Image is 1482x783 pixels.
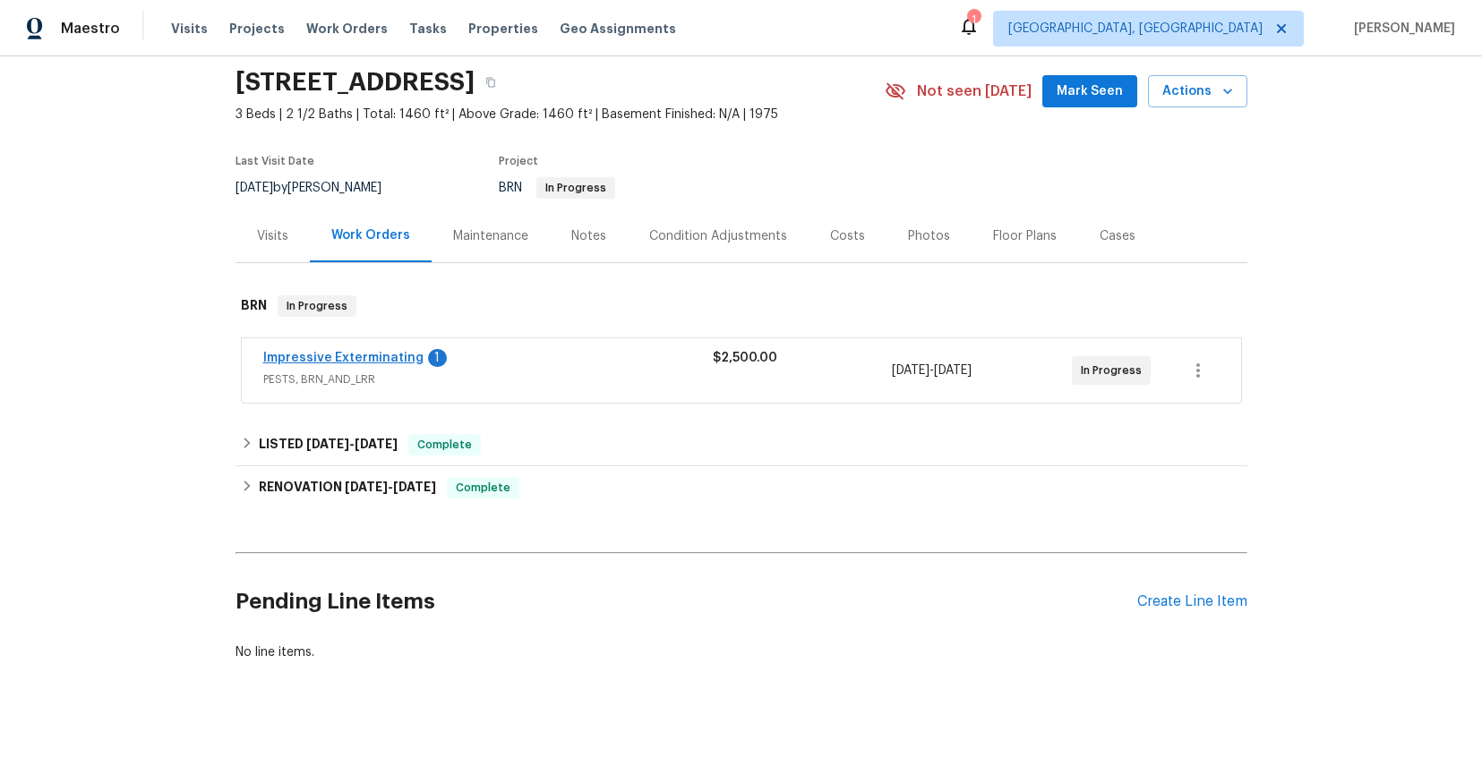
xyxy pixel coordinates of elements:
[259,434,398,455] h6: LISTED
[934,364,972,377] span: [DATE]
[713,352,777,364] span: $2,500.00
[236,73,475,91] h2: [STREET_ADDRESS]
[306,438,349,450] span: [DATE]
[1008,20,1263,38] span: [GEOGRAPHIC_DATA], [GEOGRAPHIC_DATA]
[236,423,1247,466] div: LISTED [DATE]-[DATE]Complete
[1081,362,1149,379] span: In Progress
[279,297,355,315] span: In Progress
[1100,227,1135,245] div: Cases
[908,227,950,245] div: Photos
[306,438,398,450] span: -
[236,106,885,123] span: 3 Beds | 2 1/2 Baths | Total: 1460 ft² | Above Grade: 1460 ft² | Basement Finished: N/A | 1975
[892,364,929,377] span: [DATE]
[263,370,713,388] span: PESTS, BRN_AND_LRR
[236,643,1247,661] div: No line items.
[917,82,1032,100] span: Not seen [DATE]
[1148,75,1247,108] button: Actions
[538,183,613,193] span: In Progress
[1347,20,1455,38] span: [PERSON_NAME]
[1162,81,1233,103] span: Actions
[499,182,615,194] span: BRN
[236,560,1137,643] h2: Pending Line Items
[171,20,208,38] span: Visits
[1042,75,1137,108] button: Mark Seen
[331,226,410,244] div: Work Orders
[236,466,1247,509] div: RENOVATION [DATE]-[DATE]Complete
[499,156,538,166] span: Project
[241,295,267,317] h6: BRN
[236,177,403,199] div: by [PERSON_NAME]
[571,227,606,245] div: Notes
[229,20,285,38] span: Projects
[263,352,424,364] a: Impressive Exterminating
[393,481,436,493] span: [DATE]
[449,479,518,497] span: Complete
[236,182,273,194] span: [DATE]
[61,20,120,38] span: Maestro
[453,227,528,245] div: Maintenance
[475,66,507,98] button: Copy Address
[345,481,388,493] span: [DATE]
[468,20,538,38] span: Properties
[649,227,787,245] div: Condition Adjustments
[409,22,447,35] span: Tasks
[892,362,972,379] span: -
[257,227,288,245] div: Visits
[830,227,865,245] div: Costs
[345,481,436,493] span: -
[428,349,447,367] div: 1
[1137,593,1247,610] div: Create Line Item
[259,477,436,498] h6: RENOVATION
[306,20,388,38] span: Work Orders
[1057,81,1123,103] span: Mark Seen
[236,156,314,166] span: Last Visit Date
[967,11,980,29] div: 1
[355,438,398,450] span: [DATE]
[560,20,676,38] span: Geo Assignments
[410,436,479,454] span: Complete
[993,227,1057,245] div: Floor Plans
[236,277,1247,335] div: BRN In Progress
